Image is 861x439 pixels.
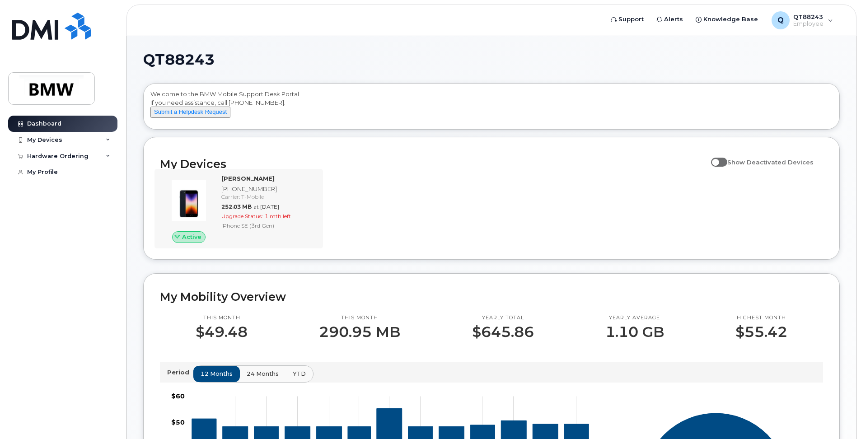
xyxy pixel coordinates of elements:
a: Submit a Helpdesk Request [150,108,230,115]
p: Yearly average [605,314,664,322]
img: image20231002-3703462-1angbar.jpeg [167,179,211,222]
span: Upgrade Status: [221,213,263,219]
p: This month [319,314,400,322]
div: [PHONE_NUMBER] [221,185,314,193]
span: Show Deactivated Devices [727,159,814,166]
p: This month [196,314,248,322]
p: 1.10 GB [605,324,664,340]
iframe: Messenger Launcher [822,400,854,432]
strong: [PERSON_NAME] [221,175,275,182]
span: at [DATE] [253,203,279,210]
p: $645.86 [472,324,534,340]
h2: My Devices [160,157,707,171]
input: Show Deactivated Devices [711,154,718,161]
tspan: $50 [171,418,185,426]
div: iPhone SE (3rd Gen) [221,222,314,229]
span: QT88243 [143,53,215,66]
div: Welcome to the BMW Mobile Support Desk Portal If you need assistance, call [PHONE_NUMBER]. [150,90,833,126]
span: 24 months [247,369,279,378]
h2: My Mobility Overview [160,290,823,304]
p: $55.42 [735,324,787,340]
p: Yearly total [472,314,534,322]
span: Active [182,233,201,241]
span: 252.03 MB [221,203,252,210]
button: Submit a Helpdesk Request [150,107,230,118]
p: 290.95 MB [319,324,400,340]
span: YTD [293,369,306,378]
span: 1 mth left [265,213,291,219]
a: Active[PERSON_NAME][PHONE_NUMBER]Carrier: T-Mobile252.03 MBat [DATE]Upgrade Status:1 mth leftiPho... [160,174,318,243]
p: Highest month [735,314,787,322]
div: Carrier: T-Mobile [221,193,314,201]
p: $49.48 [196,324,248,340]
p: Period [167,368,193,377]
tspan: $60 [171,392,185,400]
